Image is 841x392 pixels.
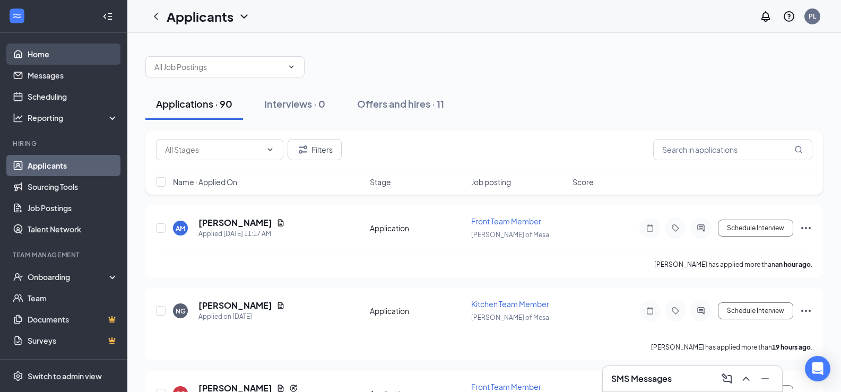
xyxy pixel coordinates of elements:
div: Reporting [28,112,119,123]
svg: ActiveChat [695,224,707,232]
span: Name · Applied On [173,177,237,187]
span: [PERSON_NAME] of Mesa [471,231,549,239]
svg: Analysis [13,112,23,123]
svg: Minimize [759,372,771,385]
button: ComposeMessage [718,370,735,387]
svg: ChevronLeft [150,10,162,23]
svg: Collapse [102,11,113,22]
input: All Stages [165,144,262,155]
svg: Tag [669,224,682,232]
svg: QuestionInfo [783,10,795,23]
svg: Document [276,301,285,310]
a: Talent Network [28,219,118,240]
svg: WorkstreamLogo [12,11,22,21]
div: Open Intercom Messenger [805,356,830,381]
div: NG [176,307,186,316]
svg: Filter [297,143,309,156]
h1: Applicants [167,7,233,25]
span: Kitchen Team Member [471,299,549,309]
svg: ChevronDown [287,63,296,71]
svg: ChevronDown [266,145,274,154]
div: Switch to admin view [28,371,102,381]
b: an hour ago [775,260,811,268]
div: Application [370,223,465,233]
h5: [PERSON_NAME] [198,217,272,229]
div: Onboarding [28,272,109,282]
a: Scheduling [28,86,118,107]
svg: Note [644,307,656,315]
span: Front Team Member [471,216,541,226]
a: Home [28,43,118,65]
p: [PERSON_NAME] has applied more than . [651,343,812,352]
div: Applications · 90 [156,97,232,110]
button: Schedule Interview [718,302,793,319]
button: Filter Filters [288,139,342,160]
div: Interviews · 0 [264,97,325,110]
span: [PERSON_NAME] of Mesa [471,313,549,321]
p: [PERSON_NAME] has applied more than . [654,260,812,269]
a: Team [28,288,118,309]
span: Score [573,177,594,187]
span: Front Team Member [471,382,541,391]
a: Messages [28,65,118,86]
span: Job posting [471,177,511,187]
button: Minimize [757,370,774,387]
button: Schedule Interview [718,220,793,237]
svg: ActiveChat [695,307,707,315]
div: Application [370,306,465,316]
div: Offers and hires · 11 [357,97,444,110]
div: AM [176,224,185,233]
svg: UserCheck [13,272,23,282]
a: SurveysCrown [28,330,118,351]
div: PL [809,12,816,21]
svg: Document [276,219,285,227]
a: DocumentsCrown [28,309,118,330]
span: Stage [370,177,391,187]
input: All Job Postings [154,61,283,73]
a: Job Postings [28,197,118,219]
h3: SMS Messages [611,373,672,385]
svg: Ellipses [800,222,812,234]
a: Applicants [28,155,118,176]
button: ChevronUp [738,370,755,387]
svg: Notifications [759,10,772,23]
div: Applied on [DATE] [198,311,285,322]
input: Search in applications [653,139,812,160]
h5: [PERSON_NAME] [198,300,272,311]
svg: Tag [669,307,682,315]
div: Team Management [13,250,116,259]
svg: ChevronUp [740,372,752,385]
div: Applied [DATE] 11:17 AM [198,229,285,239]
svg: Note [644,224,656,232]
div: Hiring [13,139,116,148]
a: Sourcing Tools [28,176,118,197]
svg: Ellipses [800,304,812,317]
svg: MagnifyingGlass [794,145,803,154]
svg: ComposeMessage [721,372,733,385]
b: 19 hours ago [772,343,811,351]
svg: Settings [13,371,23,381]
svg: ChevronDown [238,10,250,23]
